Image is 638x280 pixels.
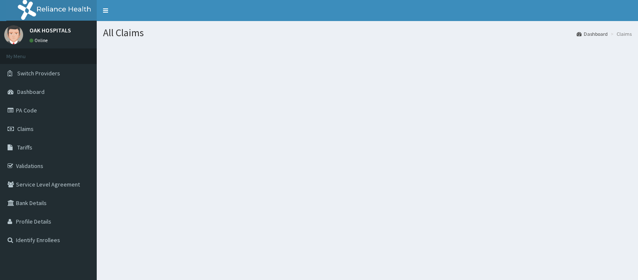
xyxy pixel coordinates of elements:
[17,69,60,77] span: Switch Providers
[29,37,50,43] a: Online
[17,88,45,96] span: Dashboard
[4,25,23,44] img: User Image
[17,144,32,151] span: Tariffs
[577,30,608,37] a: Dashboard
[609,30,632,37] li: Claims
[29,27,71,33] p: OAK HOSPITALS
[103,27,632,38] h1: All Claims
[17,125,34,133] span: Claims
